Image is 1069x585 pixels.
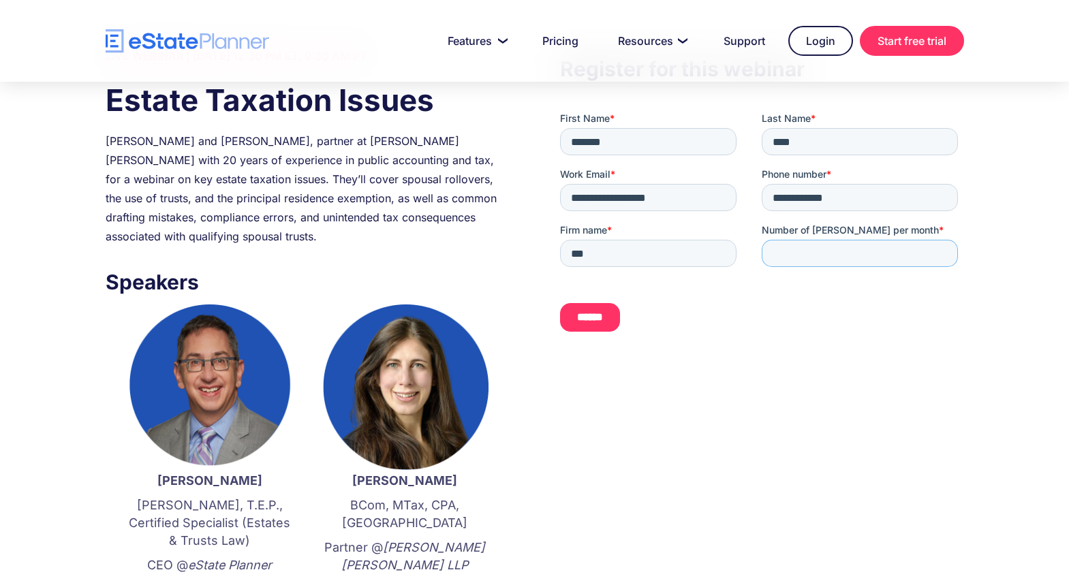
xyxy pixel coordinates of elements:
[352,473,457,488] strong: [PERSON_NAME]
[321,539,489,574] p: Partner @
[106,131,509,246] div: [PERSON_NAME] and [PERSON_NAME], partner at [PERSON_NAME] [PERSON_NAME] with 20 years of experien...
[431,27,519,54] a: Features
[106,266,509,298] h3: Speakers
[106,79,509,121] h1: Estate Taxation Issues
[860,26,964,56] a: Start free trial
[707,27,781,54] a: Support
[188,558,272,572] em: eState Planner
[788,26,853,56] a: Login
[106,29,269,53] a: home
[341,540,485,572] em: [PERSON_NAME] [PERSON_NAME] LLP
[126,496,294,550] p: [PERSON_NAME], T.E.P., Certified Specialist (Estates & Trusts Law)
[321,496,489,532] p: BCom, MTax, CPA, [GEOGRAPHIC_DATA]
[602,27,700,54] a: Resources
[560,112,963,343] iframe: Form 0
[526,27,595,54] a: Pricing
[157,473,262,488] strong: [PERSON_NAME]
[126,556,294,574] p: CEO @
